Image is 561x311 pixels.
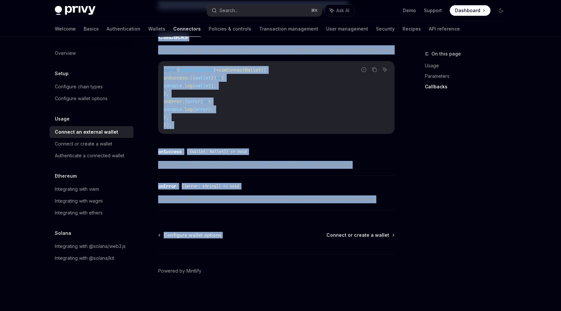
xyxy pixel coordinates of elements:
[376,21,395,37] a: Security
[360,65,368,74] button: Report incorrect code
[211,83,216,89] span: );
[193,106,195,112] span: (
[50,207,134,219] a: Integrating with ethers
[203,99,208,104] span: =>
[50,126,134,138] a: Connect an external wallet
[370,65,379,74] button: Copy the contents from the code block
[221,75,224,81] span: {
[164,99,182,104] span: onError
[148,21,165,37] a: Wallets
[429,21,460,37] a: API reference
[403,21,421,37] a: Recipes
[381,65,389,74] button: Ask AI
[107,21,140,37] a: Authentication
[450,5,490,16] a: Dashboard
[158,32,188,41] span: Callbacks
[425,71,511,81] a: Parameters
[403,7,416,14] a: Demo
[55,128,118,136] div: Connect an external wallet
[185,99,187,104] span: (
[182,99,185,104] span: :
[195,83,211,89] span: wallet
[259,21,318,37] a: Transaction management
[214,67,216,73] span: }
[55,209,103,217] div: Integrating with ethers
[158,45,395,55] span: You can optionally register an onSuccess or onError callback on the useConnectWallet hook.
[50,150,134,162] a: Authenticate a connected wallet
[216,75,221,81] span: =>
[208,99,211,104] span: {
[190,75,195,81] span: ({
[182,83,185,89] span: .
[164,232,221,238] span: Configure wallet options
[164,83,182,89] span: console
[424,7,442,14] a: Support
[336,7,349,14] span: Ask AI
[326,232,389,238] span: Connect or create a wallet
[164,91,169,97] span: },
[158,148,182,155] div: onSuccess
[209,21,251,37] a: Policies & controls
[55,70,69,78] h5: Setup
[219,7,238,14] div: Search...
[55,152,124,160] div: Authenticate a connected wallet
[311,8,318,13] span: ⌘ K
[325,5,354,16] button: Ask AI
[425,60,511,71] a: Usage
[261,67,266,73] span: ({
[55,197,103,205] div: Integrating with wagmi
[158,161,395,169] span: An optional callback function that is called when a user successfully connects their wallet.
[326,21,368,37] a: User management
[164,106,182,112] span: console
[55,95,108,102] div: Configure wallet options
[173,21,201,37] a: Connectors
[55,140,112,148] div: Connect or create a wallet
[55,49,76,57] div: Overview
[50,138,134,150] a: Connect or create a wallet
[158,268,201,274] a: Powered by Mintlify
[216,67,219,73] span: =
[55,83,103,91] div: Configure chain types
[425,81,511,92] a: Callbacks
[50,252,134,264] a: Integrating with @solana/kit
[182,106,185,112] span: .
[158,195,395,203] span: An optional callback function that is called when a user exits the connection flow or there is an...
[187,149,247,154] span: ({wallet: Wallet}) => void
[55,242,126,250] div: Integrating with @solana/web3.js
[164,75,187,81] span: onSuccess
[55,185,99,193] div: Integrating with viem
[219,67,261,73] span: useConnectWallet
[496,5,506,16] button: Toggle dark mode
[326,232,394,238] a: Connect or create a wallet
[179,67,214,73] span: connectWallet
[84,21,99,37] a: Basics
[55,229,71,237] h5: Solana
[182,184,239,189] span: ({error: string}) => void
[187,99,200,104] span: error
[200,99,203,104] span: )
[164,114,169,120] span: },
[55,254,114,262] div: Integrating with @solana/kit
[55,172,77,180] h5: Ethereum
[50,47,134,59] a: Overview
[55,21,76,37] a: Welcome
[431,50,461,58] span: On this page
[50,93,134,104] a: Configure wallet options
[50,183,134,195] a: Integrating with viem
[208,106,214,112] span: );
[187,75,190,81] span: :
[50,195,134,207] a: Integrating with wagmi
[195,75,211,81] span: wallet
[55,115,70,123] h5: Usage
[158,183,177,189] div: onError
[50,81,134,93] a: Configure chain types
[211,75,216,81] span: })
[195,106,208,112] span: error
[455,7,480,14] span: Dashboard
[164,122,172,128] span: });
[55,6,95,15] img: dark logo
[177,67,179,73] span: {
[164,67,177,73] span: const
[159,232,221,238] a: Configure wallet options
[193,83,195,89] span: (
